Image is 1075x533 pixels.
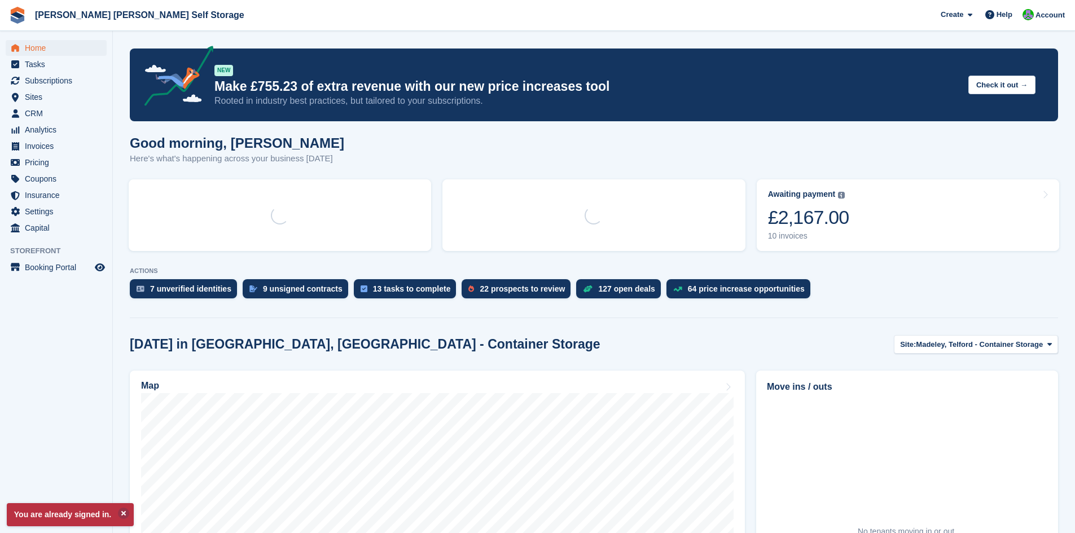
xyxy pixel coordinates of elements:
a: menu [6,204,107,219]
div: 22 prospects to review [480,284,565,293]
p: You are already signed in. [7,503,134,526]
a: Preview store [93,261,107,274]
p: Rooted in industry best practices, but tailored to your subscriptions. [214,95,959,107]
a: menu [6,138,107,154]
div: 127 open deals [598,284,655,293]
button: Site: Madeley, Telford - Container Storage [894,335,1058,354]
span: Sites [25,89,93,105]
img: price_increase_opportunities-93ffe204e8149a01c8c9dc8f82e8f89637d9d84a8eef4429ea346261dce0b2c0.svg [673,287,682,292]
img: contract_signature_icon-13c848040528278c33f63329250d36e43548de30e8caae1d1a13099fd9432cc5.svg [249,285,257,292]
span: Storefront [10,245,112,257]
img: verify_identity-adf6edd0f0f0b5bbfe63781bf79b02c33cf7c696d77639b501bdc392416b5a36.svg [137,285,144,292]
a: menu [6,56,107,72]
a: menu [6,40,107,56]
span: Settings [25,204,93,219]
div: £2,167.00 [768,206,849,229]
span: Coupons [25,171,93,187]
img: deal-1b604bf984904fb50ccaf53a9ad4b4a5d6e5aea283cecdc64d6e3604feb123c2.svg [583,285,593,293]
a: menu [6,171,107,187]
a: menu [6,220,107,236]
span: Home [25,40,93,56]
a: Awaiting payment £2,167.00 10 invoices [757,179,1059,251]
span: Account [1035,10,1065,21]
a: 64 price increase opportunities [666,279,816,304]
span: Subscriptions [25,73,93,89]
p: Make £755.23 of extra revenue with our new price increases tool [214,78,959,95]
a: menu [6,89,107,105]
h1: Good morning, [PERSON_NAME] [130,135,344,151]
a: menu [6,73,107,89]
p: Here's what's happening across your business [DATE] [130,152,344,165]
h2: [DATE] in [GEOGRAPHIC_DATA], [GEOGRAPHIC_DATA] - Container Storage [130,337,600,352]
h2: Move ins / outs [767,380,1047,394]
span: Invoices [25,138,93,154]
a: menu [6,155,107,170]
a: 22 prospects to review [462,279,576,304]
a: 9 unsigned contracts [243,279,354,304]
span: Pricing [25,155,93,170]
div: 64 price increase opportunities [688,284,805,293]
a: menu [6,187,107,203]
span: Analytics [25,122,93,138]
a: 127 open deals [576,279,666,304]
a: [PERSON_NAME] [PERSON_NAME] Self Storage [30,6,249,24]
img: price-adjustments-announcement-icon-8257ccfd72463d97f412b2fc003d46551f7dbcb40ab6d574587a9cd5c0d94... [135,46,214,110]
img: Tom Spickernell [1023,9,1034,20]
a: menu [6,122,107,138]
a: 13 tasks to complete [354,279,462,304]
span: Booking Portal [25,259,93,275]
span: CRM [25,105,93,121]
div: 9 unsigned contracts [263,284,343,293]
span: Tasks [25,56,93,72]
a: 7 unverified identities [130,279,243,304]
span: Capital [25,220,93,236]
button: Check it out → [968,76,1035,94]
span: Insurance [25,187,93,203]
img: stora-icon-8386f47178a22dfd0bd8f6a31ec36ba5ce8667c1dd55bd0f319d3a0aa187defe.svg [9,7,26,24]
div: 13 tasks to complete [373,284,451,293]
a: menu [6,105,107,121]
a: menu [6,259,107,275]
div: Awaiting payment [768,190,836,199]
h2: Map [141,381,159,391]
img: task-75834270c22a3079a89374b754ae025e5fb1db73e45f91037f5363f120a921f8.svg [361,285,367,292]
span: Help [997,9,1012,20]
img: prospect-51fa495bee0391a8d652442698ab0144808aea92771e9ea1ae160a38d050c398.svg [468,285,474,292]
div: NEW [214,65,233,76]
span: Create [941,9,963,20]
img: icon-info-grey-7440780725fd019a000dd9b08b2336e03edf1995a4989e88bcd33f0948082b44.svg [838,192,845,199]
span: Madeley, Telford - Container Storage [916,339,1043,350]
div: 7 unverified identities [150,284,231,293]
div: 10 invoices [768,231,849,241]
span: Site: [900,339,916,350]
p: ACTIONS [130,267,1058,275]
